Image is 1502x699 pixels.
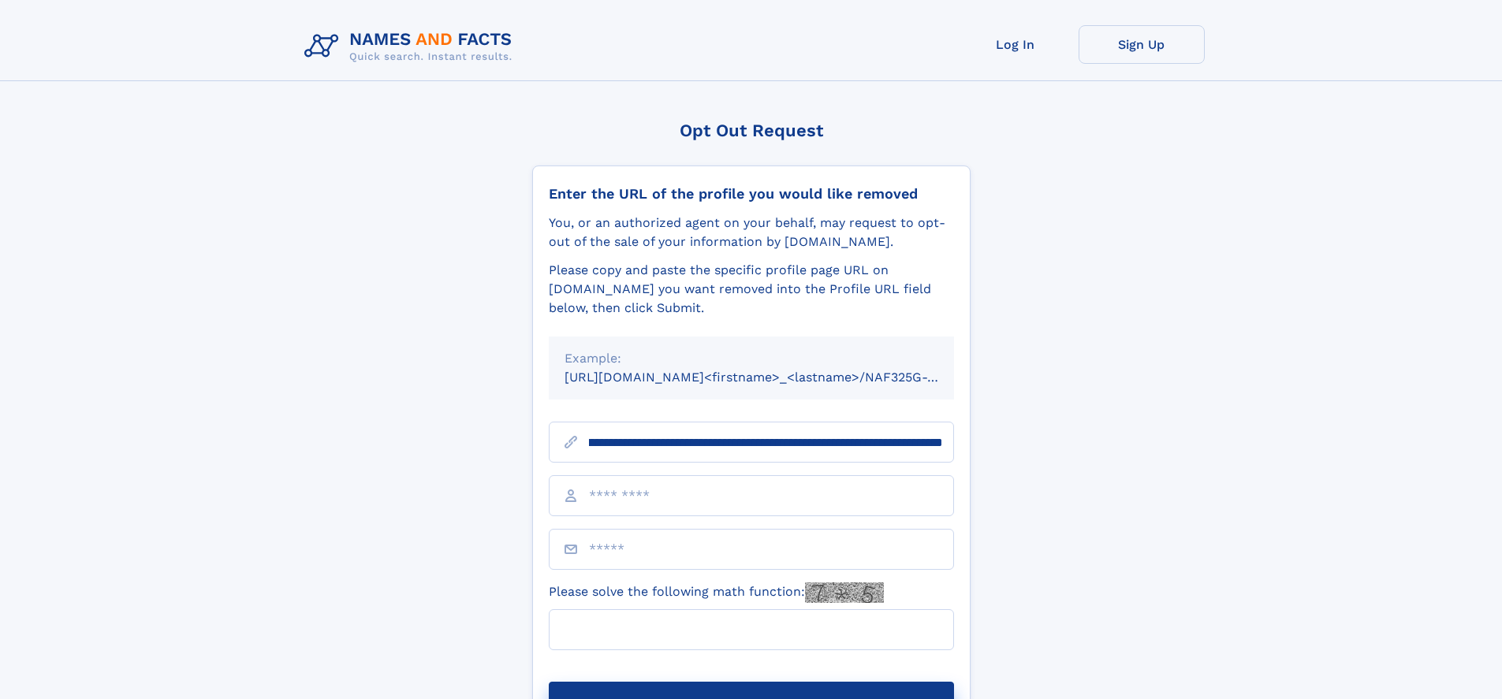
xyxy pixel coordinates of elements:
[549,582,884,603] label: Please solve the following math function:
[532,121,971,140] div: Opt Out Request
[952,25,1079,64] a: Log In
[549,214,954,251] div: You, or an authorized agent on your behalf, may request to opt-out of the sale of your informatio...
[549,261,954,318] div: Please copy and paste the specific profile page URL on [DOMAIN_NAME] you want removed into the Pr...
[298,25,525,68] img: Logo Names and Facts
[565,370,984,385] small: [URL][DOMAIN_NAME]<firstname>_<lastname>/NAF325G-xxxxxxxx
[1079,25,1205,64] a: Sign Up
[549,185,954,203] div: Enter the URL of the profile you would like removed
[565,349,938,368] div: Example:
